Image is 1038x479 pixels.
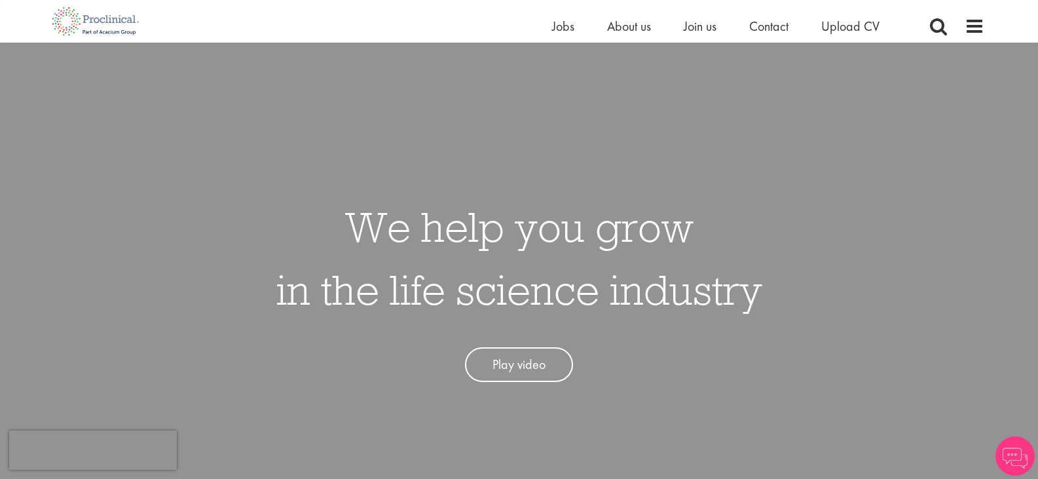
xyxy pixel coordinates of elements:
[684,18,716,35] a: Join us
[552,18,574,35] a: Jobs
[465,347,573,382] a: Play video
[607,18,651,35] a: About us
[749,18,788,35] a: Contact
[276,195,762,321] h1: We help you grow in the life science industry
[821,18,880,35] a: Upload CV
[995,436,1035,476] img: Chatbot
